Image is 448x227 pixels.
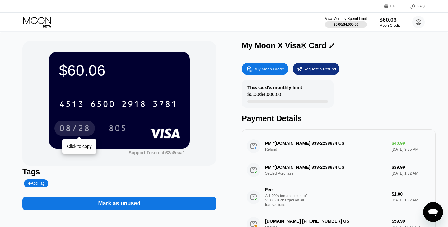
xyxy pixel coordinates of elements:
div: Buy Moon Credit [254,66,284,72]
div: A 1.00% fee (minimum of $1.00) is charged on all transactions [265,194,312,207]
div: Request a Refund [303,66,336,72]
div: 4513 [59,100,84,110]
div: Visa Monthly Spend Limit$0.00/$4,000.00 [325,17,367,28]
div: 4513650029183781 [55,96,181,112]
div: Click to copy [67,144,91,149]
div: Support Token: cb33a8eaa1 [128,150,185,155]
div: Mark as unused [98,200,140,207]
div: This card’s monthly limit [247,85,302,90]
div: FAQ [417,4,425,8]
div: Add Tag [28,181,44,186]
div: 805 [104,121,132,136]
div: EN [384,3,403,9]
iframe: Button to launch messaging window [423,202,443,222]
div: FeeA 1.00% fee (minimum of $1.00) is charged on all transactions$1.00[DATE] 1:32 AM [247,182,431,212]
div: $60.06 [380,17,400,23]
div: FAQ [403,3,425,9]
div: $1.00 [392,192,431,196]
div: Buy Moon Credit [242,63,288,75]
div: Visa Monthly Spend Limit [325,17,367,21]
div: 08/28 [59,124,90,134]
div: 6500 [90,100,115,110]
div: [DATE] 1:32 AM [392,198,431,202]
div: Support Token:cb33a8eaa1 [128,150,185,155]
div: Add Tag [24,179,48,187]
div: 2918 [121,100,146,110]
div: 08/28 [54,121,95,136]
div: $60.06 [59,62,180,79]
div: Tags [22,167,216,176]
div: Fee [265,187,309,192]
div: $60.06Moon Credit [380,17,400,28]
div: My Moon X Visa® Card [242,41,326,50]
div: $0.00 / $4,000.00 [247,92,281,100]
div: 3781 [152,100,177,110]
div: 805 [108,124,127,134]
div: Moon Credit [380,23,400,28]
div: $0.00 / $4,000.00 [334,22,358,26]
div: Payment Details [242,114,436,123]
div: EN [390,4,396,8]
div: Request a Refund [293,63,339,75]
div: Mark as unused [22,191,216,210]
